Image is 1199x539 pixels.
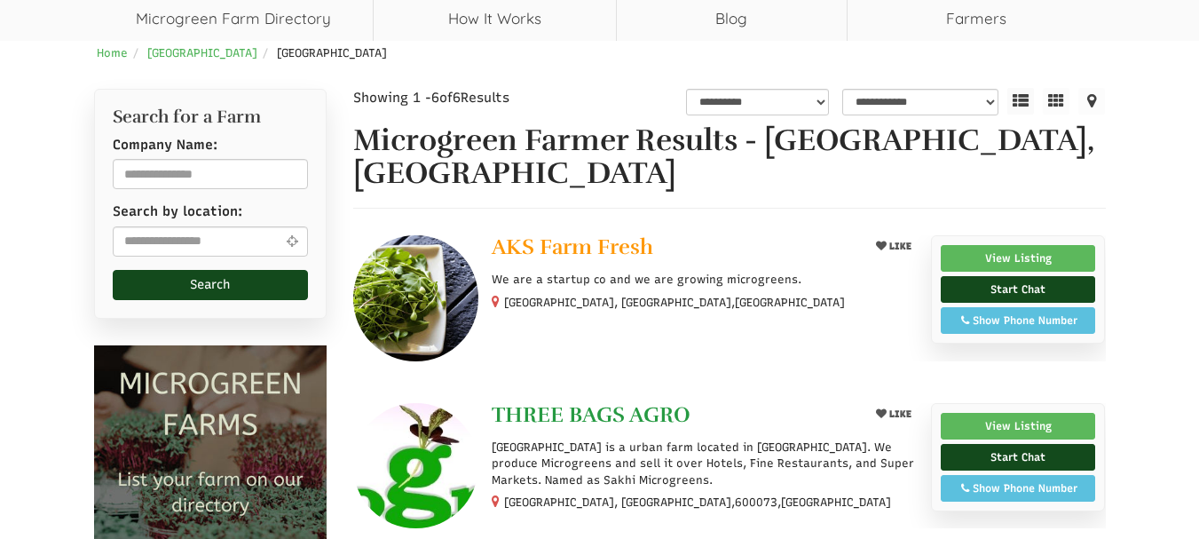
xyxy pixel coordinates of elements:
[281,234,302,248] i: Use Current Location
[453,90,461,106] span: 6
[735,295,845,311] span: [GEOGRAPHIC_DATA]
[504,495,891,509] small: [GEOGRAPHIC_DATA], [GEOGRAPHIC_DATA], ,
[735,495,777,511] span: 600073
[941,413,1096,440] a: View Listing
[887,241,911,252] span: LIKE
[781,495,891,511] span: [GEOGRAPHIC_DATA]
[492,440,917,488] p: [GEOGRAPHIC_DATA] is a urban farm located in [GEOGRAPHIC_DATA]. We produce Microgreens and sell i...
[887,408,911,420] span: LIKE
[431,90,439,106] span: 6
[870,235,918,258] button: LIKE
[353,235,478,361] img: AKS Farm Fresh
[353,124,1106,191] h1: Microgreen Farmer Results - [GEOGRAPHIC_DATA], [GEOGRAPHIC_DATA]
[492,272,917,288] p: We are a startup co and we are growing microgreens.
[353,89,603,107] div: Showing 1 - of Results
[113,270,309,300] button: Search
[492,401,690,428] span: THREE BAGS AGRO
[113,107,309,127] h2: Search for a Farm
[353,403,478,528] img: THREE BAGS AGRO
[113,202,242,221] label: Search by location:
[492,403,855,431] a: THREE BAGS AGRO
[504,296,845,309] small: [GEOGRAPHIC_DATA], [GEOGRAPHIC_DATA],
[870,403,918,425] button: LIKE
[113,136,217,155] label: Company Name:
[686,89,829,115] select: overall_rating_filter-1
[951,480,1086,496] div: Show Phone Number
[277,46,387,59] span: [GEOGRAPHIC_DATA]
[941,245,1096,272] a: View Listing
[147,46,257,59] a: [GEOGRAPHIC_DATA]
[492,234,653,260] span: AKS Farm Fresh
[842,89,998,115] select: sortbox-1
[951,313,1086,329] div: Show Phone Number
[941,276,1096,303] a: Start Chat
[97,46,128,59] a: Home
[941,444,1096,471] a: Start Chat
[492,235,855,263] a: AKS Farm Fresh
